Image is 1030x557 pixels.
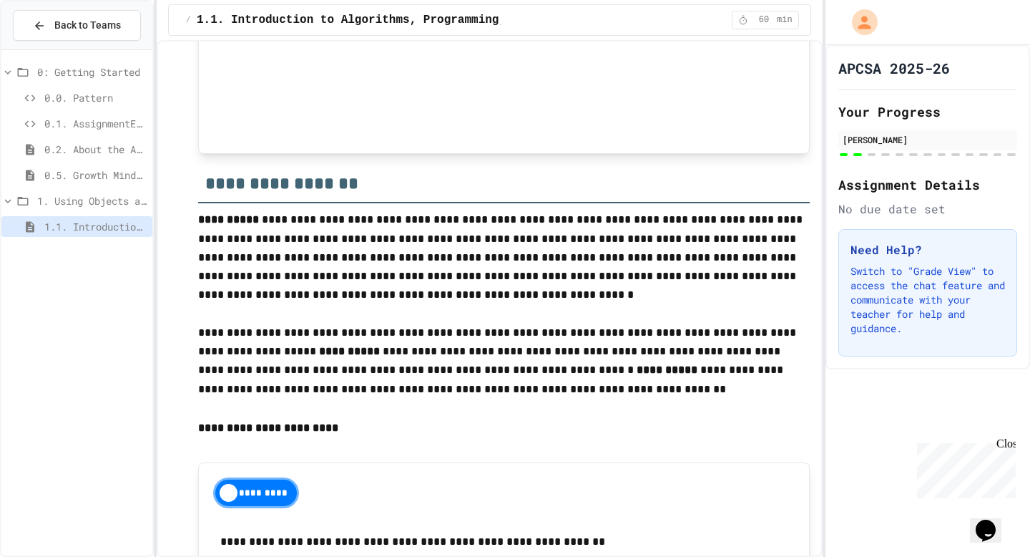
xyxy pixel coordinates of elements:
h1: APCSA 2025-26 [838,58,950,78]
div: [PERSON_NAME] [843,133,1013,146]
span: 0.2. About the AP CSA Exam [44,142,147,157]
span: / [186,14,191,26]
h2: Assignment Details [838,175,1017,195]
span: 0.5. Growth Mindset [44,168,147,183]
iframe: chat widget [911,437,1016,498]
div: Chat with us now!Close [6,6,99,91]
iframe: chat widget [970,500,1016,543]
span: 1.1. Introduction to Algorithms, Programming, and Compilers [44,219,147,234]
span: Back to Teams [54,18,121,33]
span: 1. Using Objects and Methods [37,193,147,208]
span: min [777,14,793,26]
span: 60 [752,14,775,26]
span: 1.1. Introduction to Algorithms, Programming, and Compilers [197,11,602,29]
p: Switch to "Grade View" to access the chat feature and communicate with your teacher for help and ... [850,264,1005,336]
span: 0.0. Pattern [44,90,147,105]
h3: Need Help? [850,241,1005,258]
span: 0.1. AssignmentExample [44,116,147,131]
div: My Account [837,6,881,39]
div: No due date set [838,200,1017,218]
h2: Your Progress [838,102,1017,122]
span: 0: Getting Started [37,64,147,79]
button: Back to Teams [13,10,141,41]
